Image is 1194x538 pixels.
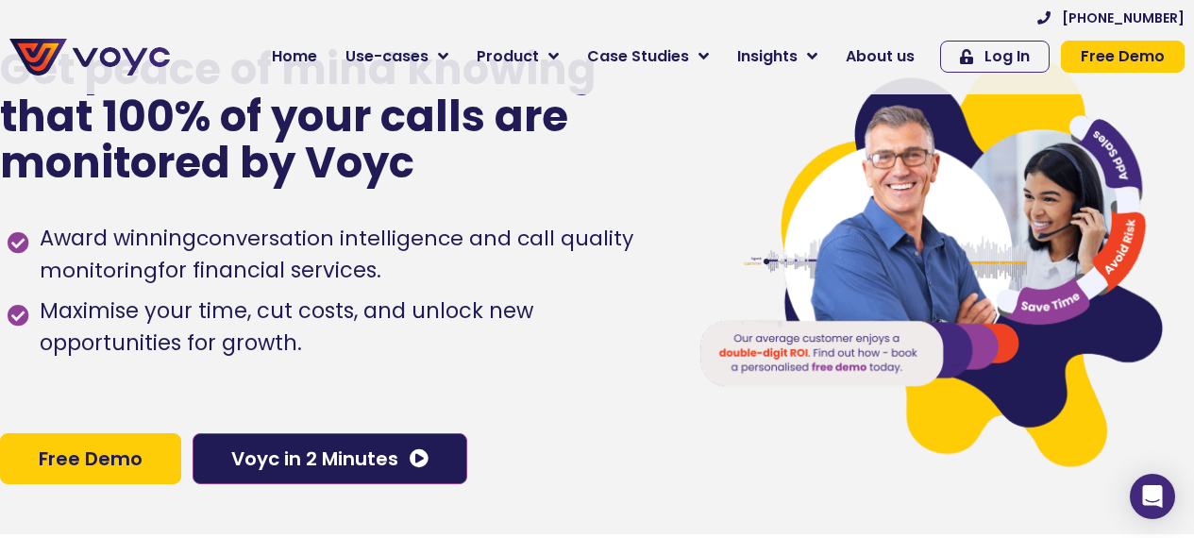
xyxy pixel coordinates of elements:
[1061,41,1185,73] a: Free Demo
[573,38,723,76] a: Case Studies
[39,449,143,468] span: Free Demo
[40,224,633,285] h1: conversation intelligence and call quality monitoring
[984,49,1030,64] span: Log In
[477,45,539,68] span: Product
[462,38,573,76] a: Product
[846,45,915,68] span: About us
[193,433,467,484] a: Voyc in 2 Minutes
[272,45,317,68] span: Home
[1130,474,1175,519] div: Open Intercom Messenger
[1037,11,1185,25] a: [PHONE_NUMBER]
[331,38,462,76] a: Use-cases
[231,449,398,468] span: Voyc in 2 Minutes
[587,45,689,68] span: Case Studies
[737,45,798,68] span: Insights
[832,38,929,76] a: About us
[9,39,170,76] img: voyc-full-logo
[940,41,1050,73] a: Log In
[35,295,662,360] span: Maximise your time, cut costs, and unlock new opportunities for growth.
[35,223,662,287] span: Award winning for financial services.
[345,45,429,68] span: Use-cases
[1062,11,1185,25] span: [PHONE_NUMBER]
[1081,49,1165,64] span: Free Demo
[258,38,331,76] a: Home
[723,38,832,76] a: Insights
